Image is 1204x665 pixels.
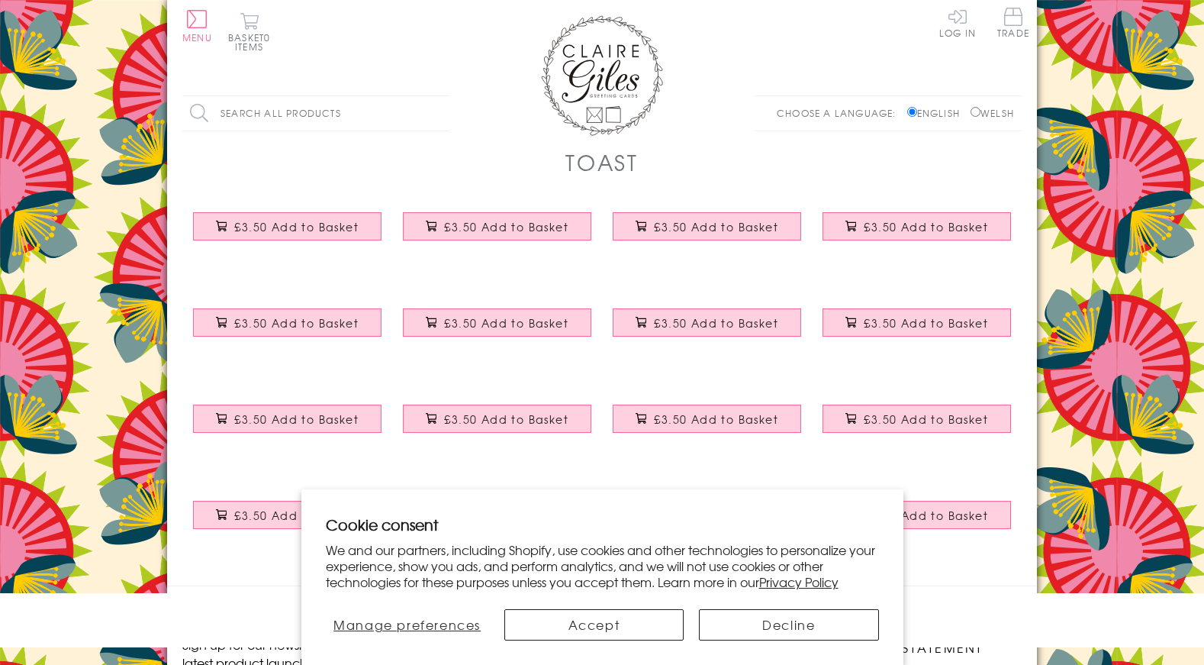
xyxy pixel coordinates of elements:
span: £3.50 Add to Basket [864,219,988,234]
a: Birthday Card, Cakes, Happy Birthday, embellished with a pretty fabric butterfly £3.50 Add to Basket [602,201,812,266]
a: Baby Naming Card, Blue Star, Embellished with a shiny padded star £3.50 Add to Basket [392,393,602,459]
input: Search all products [182,96,449,131]
button: £3.50 Add to Basket [823,405,1012,433]
a: Birthday Card, Pink Flowers, embellished with a pretty fabric butterfly £3.50 Add to Basket [392,201,602,266]
a: Privacy Policy [759,573,839,591]
span: £3.50 Add to Basket [654,219,778,234]
h2: Cookie consent [326,514,879,535]
button: £3.50 Add to Basket [403,212,592,240]
a: Birthday Card, Hip Hip Hooray!, embellished with a pretty fabric butterfly £3.50 Add to Basket [812,201,1022,266]
button: £3.50 Add to Basket [193,501,382,529]
button: Manage preferences [326,609,489,641]
a: Log In [939,8,976,37]
button: £3.50 Add to Basket [823,308,1012,337]
span: £3.50 Add to Basket [234,315,359,331]
a: Bat Mitzvah Card, Pink Star, maxel tov, embellished with a fabric butterfly £3.50 Add to Basket [602,297,812,363]
button: Basket0 items [228,12,270,51]
button: £3.50 Add to Basket [403,308,592,337]
button: £3.50 Add to Basket [193,212,382,240]
button: Menu [182,10,212,42]
button: £3.50 Add to Basket [613,405,802,433]
span: Manage preferences [333,615,481,634]
input: English [907,107,917,117]
label: English [907,106,967,120]
a: Confirmation Congratulations Card, Pink Dove, Embellished with a padded star £3.50 Add to Basket [182,393,392,459]
span: £3.50 Add to Basket [234,508,359,523]
button: £3.50 Add to Basket [823,212,1012,240]
span: £3.50 Add to Basket [444,219,568,234]
button: £3.50 Add to Basket [613,308,802,337]
span: £3.50 Add to Basket [654,412,778,427]
a: Religious Occassions Card, Blue Star, Bar Mitzvah maxel tov £3.50 Add to Basket [392,297,602,363]
span: £3.50 Add to Basket [864,508,988,523]
span: Trade [997,8,1029,37]
button: £3.50 Add to Basket [613,212,802,240]
span: 0 items [235,31,270,53]
button: £3.50 Add to Basket [193,405,382,433]
a: First Holy Communion Card, Blue Cross, Embellished with a shiny padded star £3.50 Add to Basket [182,489,392,555]
span: £3.50 Add to Basket [654,315,778,331]
span: £3.50 Add to Basket [864,412,988,427]
img: Claire Giles Greetings Cards [541,15,663,136]
input: Welsh [971,107,980,117]
p: Choose a language: [777,106,904,120]
a: Trade [997,8,1029,40]
button: £3.50 Add to Basket [823,501,1012,529]
span: £3.50 Add to Basket [444,412,568,427]
button: Accept [504,609,684,641]
a: Religious Occassions Card, Blue Stars, with love on your bar mitzvah £3.50 Add to Basket [602,393,812,459]
p: We and our partners, including Shopify, use cookies and other technologies to personalize your ex... [326,542,879,589]
span: £3.50 Add to Basket [234,219,359,234]
span: £3.50 Add to Basket [864,315,988,331]
input: Search [434,96,449,131]
button: £3.50 Add to Basket [193,308,382,337]
button: Decline [699,609,878,641]
label: Welsh [971,106,1014,120]
a: Birthday Card, Pink Flower, Gorgeous, embellished with a pretty fabric butterfly £3.50 Add to Basket [182,201,392,266]
a: Confirmation Congratulations Card, Blue Dove, Embellished with a padded star £3.50 Add to Basket [812,297,1022,363]
a: Bat Mitzvah Card, pink hearts, embellished with a pretty fabric butterfly £3.50 Add to Basket [812,393,1022,459]
h1: Toast [565,147,639,178]
span: £3.50 Add to Basket [234,412,359,427]
a: Baby Naming Card, Pink Stars, Embellished with a shiny padded star £3.50 Add to Basket [182,297,392,363]
a: Religious Occassions Card, Star of David, Bar Mitzvah maxel tov £3.50 Add to Basket [812,489,1022,555]
button: £3.50 Add to Basket [403,405,592,433]
span: £3.50 Add to Basket [444,315,568,331]
span: Menu [182,31,212,44]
